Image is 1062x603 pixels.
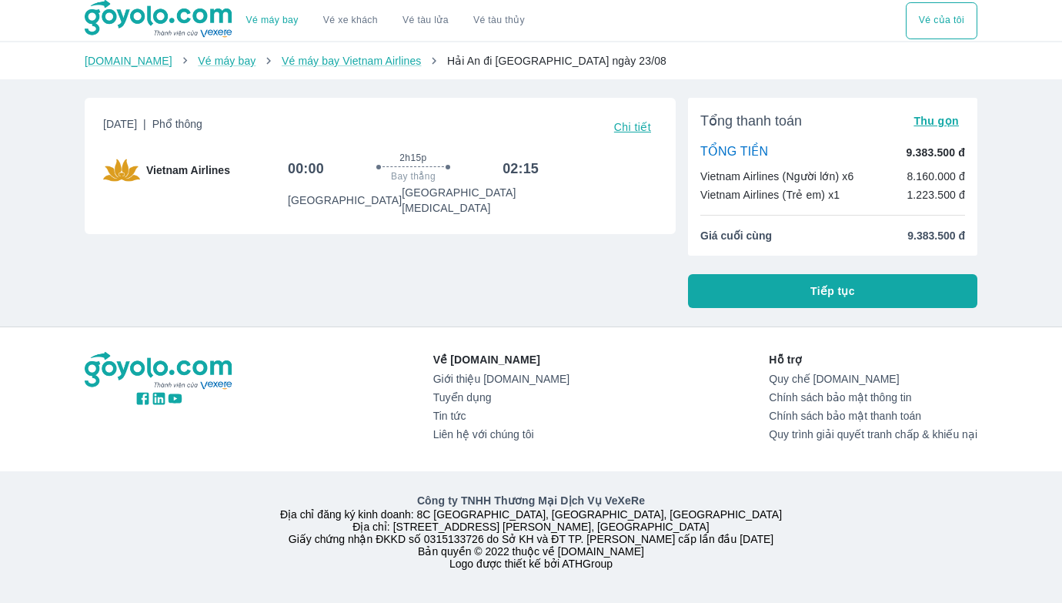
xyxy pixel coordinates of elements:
[246,15,299,26] a: Vé máy bay
[769,373,977,385] a: Quy chế [DOMAIN_NAME]
[907,110,965,132] button: Thu gọn
[461,2,537,39] button: Vé tàu thủy
[152,118,202,130] span: Phổ thông
[146,162,230,178] span: Vietnam Airlines
[402,185,539,216] p: [GEOGRAPHIC_DATA] [MEDICAL_DATA]
[503,159,539,178] h6: 02:15
[288,193,402,208] p: [GEOGRAPHIC_DATA]
[323,15,378,26] a: Vé xe khách
[447,55,666,67] span: Hải An đi [GEOGRAPHIC_DATA] ngày 23/08
[907,169,965,184] p: 8.160.000 đ
[688,274,977,308] button: Tiếp tục
[700,144,768,161] p: TỔNG TIỀN
[769,410,977,422] a: Chính sách bảo mật thanh toán
[282,55,422,67] a: Vé máy bay Vietnam Airlines
[88,493,974,508] p: Công ty TNHH Thương Mại Dịch Vụ VeXeRe
[198,55,255,67] a: Vé máy bay
[906,2,977,39] button: Vé của tôi
[433,410,569,422] a: Tin tức
[907,187,965,203] p: 1.223.500 đ
[700,228,772,243] span: Giá cuối cùng
[103,116,202,138] span: [DATE]
[769,352,977,367] p: Hỗ trợ
[143,118,146,130] span: |
[75,493,987,570] div: Địa chỉ đăng ký kinh doanh: 8C [GEOGRAPHIC_DATA], [GEOGRAPHIC_DATA], [GEOGRAPHIC_DATA] Địa chỉ: [...
[906,2,977,39] div: choose transportation mode
[433,373,569,385] a: Giới thiệu [DOMAIN_NAME]
[288,159,324,178] h6: 00:00
[399,152,426,164] span: 2h15p
[85,53,977,69] nav: breadcrumb
[391,170,436,183] span: Bay thẳng
[85,55,172,67] a: [DOMAIN_NAME]
[907,145,965,160] p: 9.383.500 đ
[433,391,569,404] a: Tuyển dụng
[608,116,657,138] button: Chi tiết
[769,428,977,441] a: Quy trình giải quyết tranh chấp & khiếu nại
[433,352,569,367] p: Về [DOMAIN_NAME]
[85,352,234,390] img: logo
[700,187,840,203] p: Vietnam Airlines (Trẻ em) x1
[913,115,959,127] span: Thu gọn
[769,391,977,404] a: Chính sách bảo mật thông tin
[810,283,855,299] span: Tiếp tục
[907,228,965,243] span: 9.383.500 đ
[700,169,853,184] p: Vietnam Airlines (Người lớn) x6
[390,2,461,39] a: Vé tàu lửa
[614,121,651,133] span: Chi tiết
[234,2,537,39] div: choose transportation mode
[700,112,802,130] span: Tổng thanh toán
[433,428,569,441] a: Liên hệ với chúng tôi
